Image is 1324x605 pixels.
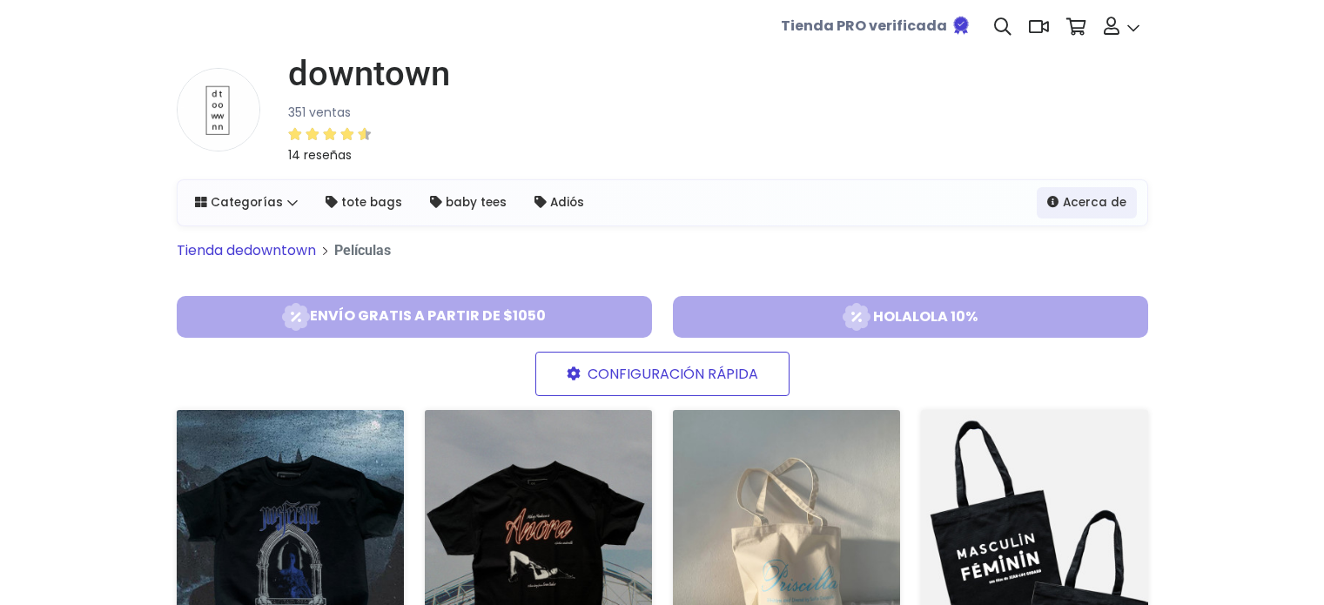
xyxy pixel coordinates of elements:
[177,240,1148,275] nav: breadcrumb
[524,187,595,218] a: Adiós
[288,124,372,145] div: 4.64 / 5
[184,303,645,331] span: Envío gratis a partir de $1050
[288,146,352,164] small: 14 reseñas
[951,15,971,36] img: Tienda verificada
[535,352,790,396] a: CONFIGURACIÓN RÁPIDA
[1037,187,1137,218] a: Acerca de
[951,306,978,326] p: 10%
[274,53,450,95] a: downtown
[185,187,309,218] a: Categorías
[315,187,413,218] a: tote bags
[288,123,450,165] a: 14 reseñas
[420,187,517,218] a: baby tees
[288,104,351,121] small: 351 ventas
[177,240,316,260] a: Tienda dedowntown
[334,242,391,259] span: Películas
[177,240,244,260] span: Tienda de
[288,53,450,95] h1: downtown
[781,16,947,36] b: Tienda PRO verificada
[873,306,948,326] p: HOLALOLA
